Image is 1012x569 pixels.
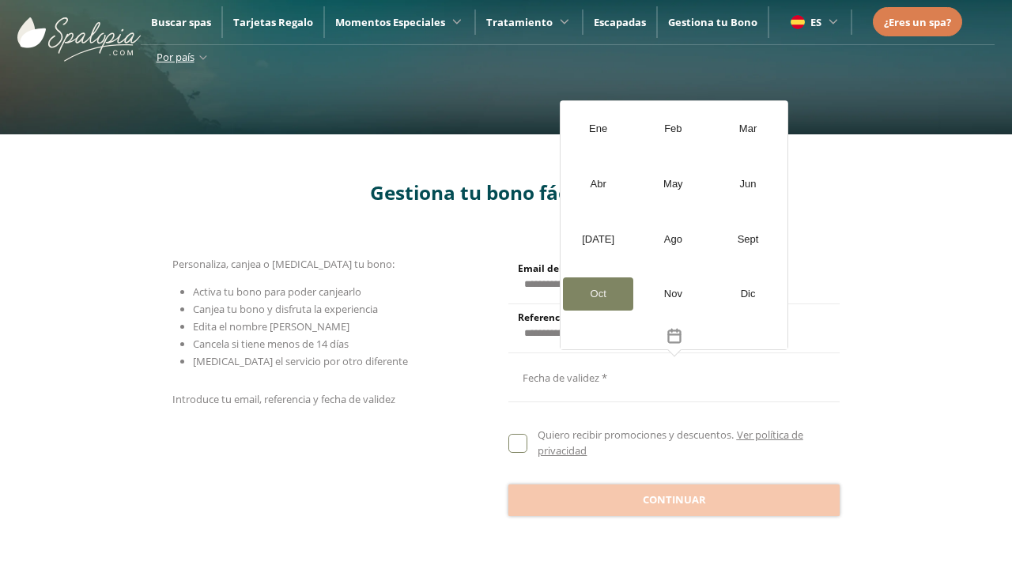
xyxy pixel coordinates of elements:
div: Ago [638,223,708,256]
span: Introduce tu email, referencia y fecha de validez [172,392,395,406]
div: Abr [563,168,633,201]
span: Continuar [643,492,706,508]
div: Feb [638,112,708,145]
span: Por país [157,50,194,64]
a: Escapadas [594,15,646,29]
button: Toggle overlay [561,322,787,349]
a: ¿Eres un spa? [884,13,951,31]
span: Personaliza, canjea o [MEDICAL_DATA] tu bono: [172,257,395,271]
span: Activa tu bono para poder canjearlo [193,284,361,299]
div: Mar [713,112,784,145]
span: Gestiona tu bono fácilmente [370,179,642,205]
button: Continuar [508,484,840,516]
img: ImgLogoSpalopia.BvClDcEz.svg [17,2,141,62]
div: Nov [638,277,708,311]
div: [DATE] [563,223,633,256]
div: May [638,168,708,201]
span: Cancela si tiene menos de 14 días [193,337,349,351]
div: Jun [713,168,784,201]
span: [MEDICAL_DATA] el servicio por otro diferente [193,354,408,368]
span: Canjea tu bono y disfruta la experiencia [193,302,378,316]
span: Quiero recibir promociones y descuentos. [538,428,734,442]
div: Sept [713,223,784,256]
div: Oct [563,277,633,311]
span: Edita el nombre [PERSON_NAME] [193,319,349,333]
a: Tarjetas Regalo [233,15,313,29]
div: Ene [563,112,633,145]
a: Buscar spas [151,15,211,29]
div: Dic [713,277,784,311]
span: ¿Eres un spa? [884,15,951,29]
a: Ver política de privacidad [538,428,802,458]
a: Gestiona tu Bono [668,15,757,29]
